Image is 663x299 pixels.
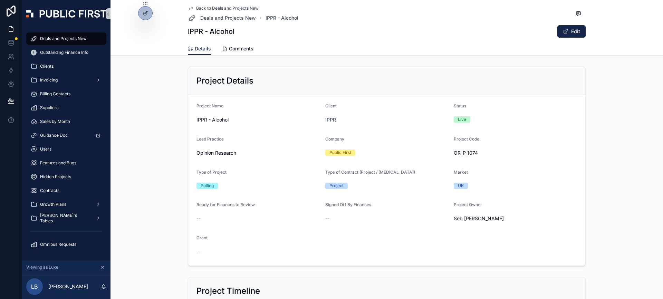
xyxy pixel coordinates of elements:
[196,149,236,156] span: Opinion Research
[26,184,106,197] a: Contracts
[40,77,58,83] span: Invoicing
[26,74,106,86] a: Invoicing
[329,149,351,156] div: Public First
[26,171,106,183] a: Hidden Projects
[26,115,106,128] a: Sales by Month
[196,235,208,240] span: Grant
[454,202,482,207] span: Project Owner
[454,149,577,156] span: OR_P_1074
[40,160,76,166] span: Features and Bugs
[31,282,38,291] span: LB
[26,102,106,114] a: Suppliers
[188,27,234,36] h1: IPPR - Alcohol
[40,188,59,193] span: Contracts
[222,42,253,56] a: Comments
[196,248,201,255] span: --
[454,215,504,222] span: Seb [PERSON_NAME]
[325,215,329,222] span: --
[325,170,415,175] span: Type of Contract (Project / [MEDICAL_DATA])
[454,136,479,142] span: Project Code
[26,46,106,59] a: Outstanding Finance Info
[196,103,223,108] span: Project Name
[40,174,71,180] span: Hidden Projects
[458,183,464,189] div: UK
[26,157,106,169] a: Features and Bugs
[196,286,260,297] h2: Project Timeline
[40,133,68,138] span: Guidance Doc
[40,242,76,247] span: Omnibus Requests
[196,202,255,207] span: Ready for Finances to Review
[325,202,371,207] span: Signed Off By Finances
[40,119,70,124] span: Sales by Month
[188,6,259,11] a: Back to Deals and Projects New
[40,105,58,110] span: Suppliers
[229,45,253,52] span: Comments
[22,28,110,260] div: scrollable content
[329,183,344,189] div: Project
[26,143,106,155] a: Users
[188,14,256,22] a: Deals and Projects New
[557,25,586,38] button: Edit
[26,264,58,270] span: Viewing as Luke
[26,10,106,18] img: App logo
[196,136,224,142] span: Lead Practice
[26,129,106,142] a: Guidance Doc
[26,198,106,211] a: Growth Plans
[325,136,344,142] span: Company
[26,60,106,73] a: Clients
[40,64,54,69] span: Clients
[188,42,211,56] a: Details
[196,116,320,123] span: IPPR - Alcohol
[196,215,201,222] span: --
[196,6,259,11] span: Back to Deals and Projects New
[26,238,106,251] a: Omnibus Requests
[266,15,298,21] a: IPPR - Alcohol
[201,183,214,189] div: Polling
[454,103,466,108] span: Status
[40,36,87,41] span: Deals and Projects New
[40,91,70,97] span: Billing Contacts
[26,32,106,45] a: Deals and Projects New
[26,88,106,100] a: Billing Contacts
[48,283,88,290] p: [PERSON_NAME]
[196,75,253,86] h2: Project Details
[40,213,90,224] span: [PERSON_NAME]'s Tables
[40,50,88,55] span: Outstanding Finance Info
[200,15,256,21] span: Deals and Projects New
[26,212,106,224] a: [PERSON_NAME]'s Tables
[458,116,466,123] div: Live
[195,45,211,52] span: Details
[40,146,51,152] span: Users
[196,170,227,175] span: Type of Project
[325,116,336,123] a: IPPR
[454,170,468,175] span: Market
[325,103,337,108] span: Client
[40,202,66,207] span: Growth Plans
